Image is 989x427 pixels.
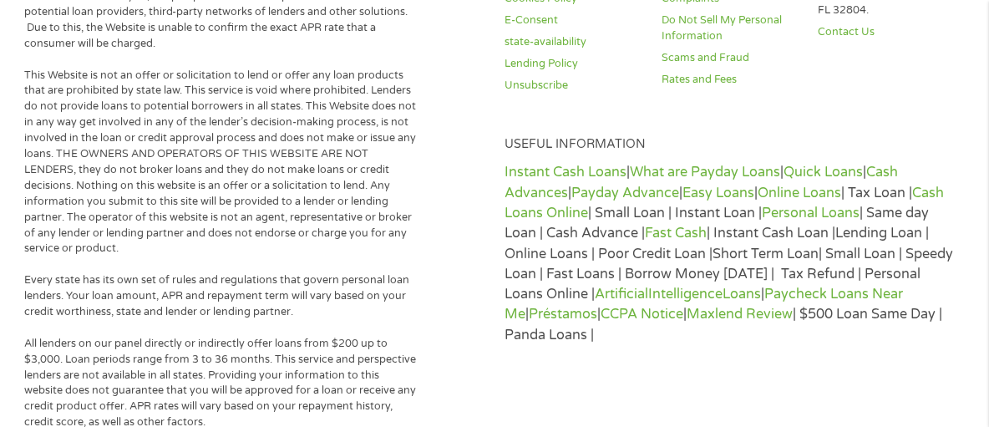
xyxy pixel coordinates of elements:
[505,164,898,201] a: Cash Advances
[648,286,723,302] a: Intelligence
[529,306,597,323] a: Préstamos
[601,306,683,323] a: CCPA Notice
[762,205,860,221] a: Personal Loans
[505,162,955,345] p: | | | | | | | Tax Loan | | Small Loan | Instant Loan | | Same day Loan | Cash Advance | | Instant...
[723,286,761,302] a: Loans
[505,164,626,180] a: Instant Cash Loans
[505,34,641,50] a: state-availability
[687,306,793,323] a: Maxlend Review
[662,13,798,44] a: Do Not Sell My Personal Information
[758,185,841,201] a: Online Loans
[505,78,641,94] a: Unsubscribe
[819,24,955,40] a: Contact Us
[662,72,798,88] a: Rates and Fees
[595,286,648,302] a: Artificial
[662,50,798,66] a: Scams and Fraud
[24,68,419,257] p: This Website is not an offer or solicitation to lend or offer any loan products that are prohibit...
[505,56,641,72] a: Lending Policy
[784,164,863,180] a: Quick Loans
[571,185,679,201] a: Payday Advance
[645,225,707,241] a: Fast Cash
[505,13,641,28] a: E-Consent
[505,185,944,221] a: Cash Loans Online
[630,164,780,180] a: What are Payday Loans
[505,137,955,153] h4: Useful Information
[24,272,419,320] p: Every state has its own set of rules and regulations that govern personal loan lenders. Your loan...
[682,185,754,201] a: Easy Loans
